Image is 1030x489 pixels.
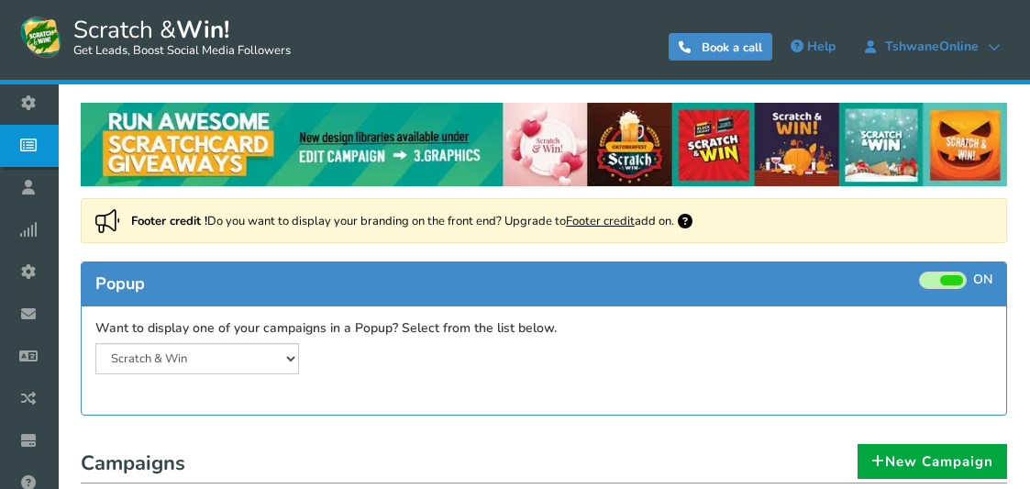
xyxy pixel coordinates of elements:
[131,213,207,229] strong: Footer credit !
[858,444,1007,479] a: New Campaign
[807,38,836,55] span: Help
[18,14,291,60] a: Scratch &Win! Get Leads, Boost Social Media Followers
[81,447,1007,483] h1: Campaigns
[566,213,635,229] a: Footer credit
[73,44,291,59] small: Get Leads, Boost Social Media Followers
[176,14,229,46] strong: Win!
[18,14,64,60] img: Scratch and Win
[64,14,291,60] span: Scratch &
[876,39,988,54] span: TshwaneOnline
[81,198,1007,243] div: Do you want to display your branding on the front end? Upgrade to add on.
[669,33,772,61] a: Book a call
[95,320,557,338] label: Want to display one of your campaigns in a Popup? Select from the list below.
[95,272,145,295] span: Popup
[781,32,845,61] a: Help
[81,103,1007,186] img: festival-poster-2020.webp
[973,272,992,289] span: ON
[702,39,762,56] span: Book a call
